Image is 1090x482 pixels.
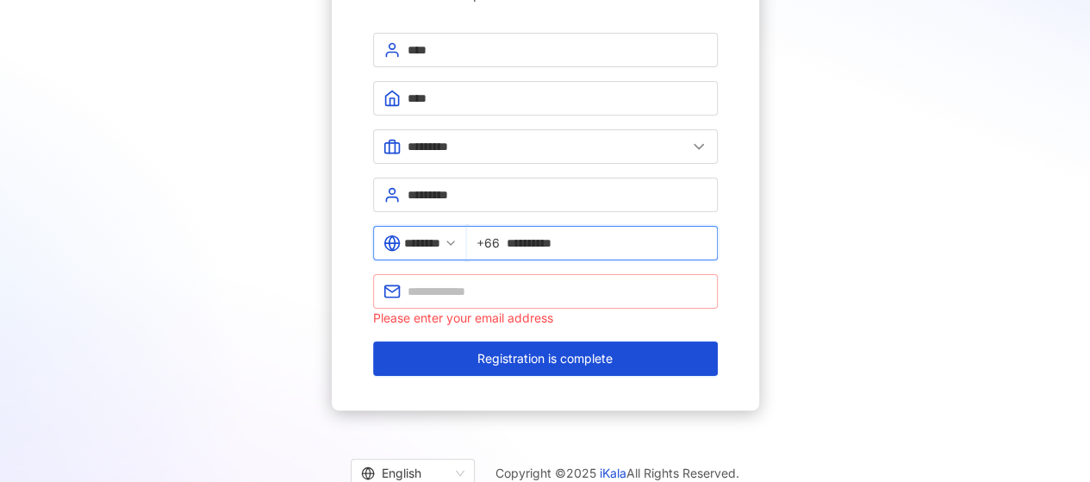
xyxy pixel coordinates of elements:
button: Registration is complete [373,341,718,376]
span: +66 [476,234,500,253]
a: iKala [600,466,626,480]
span: Registration is complete [477,352,613,366]
div: Please enter your email address [373,309,718,328]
